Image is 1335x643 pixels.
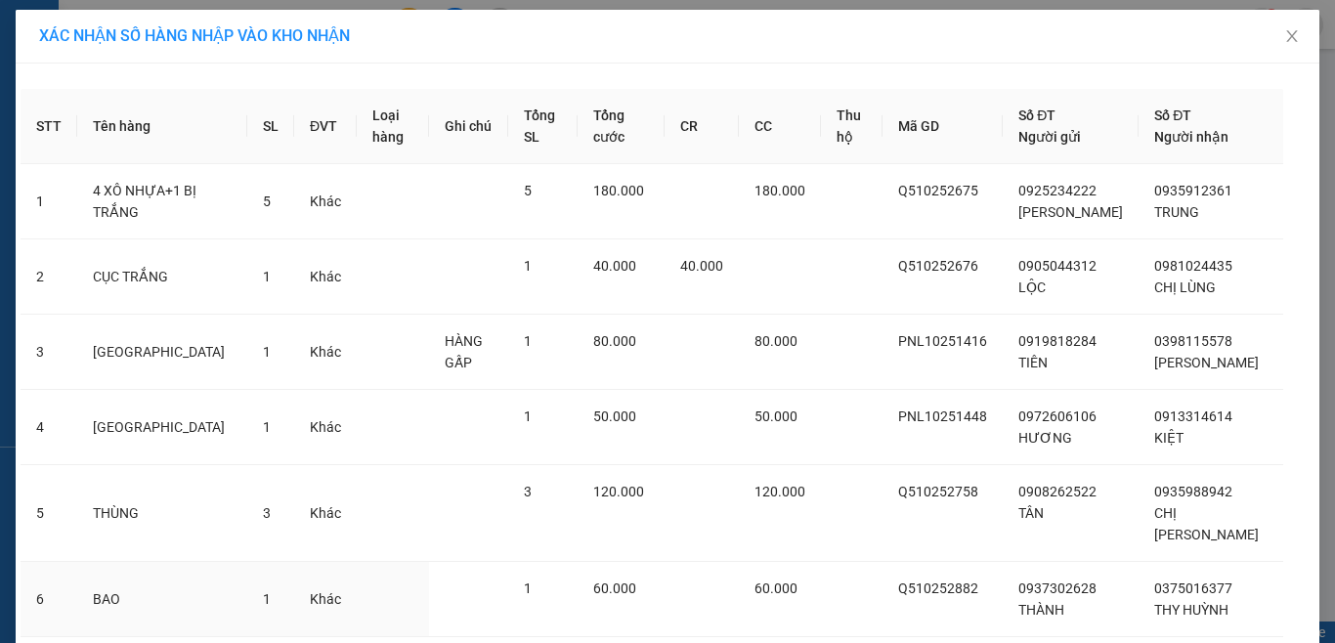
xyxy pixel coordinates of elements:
[445,333,483,370] span: HÀNG GẤP
[524,408,532,424] span: 1
[739,89,821,164] th: CC
[39,26,350,45] span: XÁC NHẬN SỐ HÀNG NHẬP VÀO KHO NHẬN
[263,193,271,209] span: 5
[593,333,636,349] span: 80.000
[1154,580,1232,596] span: 0375016377
[665,89,739,164] th: CR
[1154,107,1191,123] span: Số ĐT
[593,580,636,596] span: 60.000
[429,89,508,164] th: Ghi chú
[1018,258,1097,274] span: 0905044312
[883,89,1003,164] th: Mã GD
[524,183,532,198] span: 5
[508,89,577,164] th: Tổng SL
[77,164,247,239] td: 4 XÔ NHỰA+1 BỊ TRẮNG
[680,258,723,274] span: 40.000
[77,239,247,315] td: CỤC TRẮNG
[1154,204,1199,220] span: TRUNG
[1154,484,1232,499] span: 0935988942
[77,465,247,562] td: THÙNG
[898,183,978,198] span: Q510252675
[1018,408,1097,424] span: 0972606106
[21,89,77,164] th: STT
[77,89,247,164] th: Tên hàng
[898,258,978,274] span: Q510252676
[754,580,797,596] span: 60.000
[1154,408,1232,424] span: 0913314614
[1018,107,1055,123] span: Số ĐT
[21,164,77,239] td: 1
[1018,484,1097,499] span: 0908262522
[593,408,636,424] span: 50.000
[898,333,987,349] span: PNL10251416
[1018,204,1123,220] span: [PERSON_NAME]
[294,164,357,239] td: Khác
[77,562,247,637] td: BAO
[294,315,357,390] td: Khác
[247,89,294,164] th: SL
[524,333,532,349] span: 1
[1154,258,1232,274] span: 0981024435
[1154,602,1228,618] span: THY HUỲNH
[1018,430,1072,446] span: HƯƠNG
[77,315,247,390] td: [GEOGRAPHIC_DATA]
[294,390,357,465] td: Khác
[1265,10,1319,64] button: Close
[21,390,77,465] td: 4
[593,484,644,499] span: 120.000
[1284,28,1300,44] span: close
[1018,129,1081,145] span: Người gửi
[524,258,532,274] span: 1
[294,465,357,562] td: Khác
[754,183,805,198] span: 180.000
[898,484,978,499] span: Q510252758
[357,89,429,164] th: Loại hàng
[1018,580,1097,596] span: 0937302628
[263,344,271,360] span: 1
[593,183,644,198] span: 180.000
[1018,602,1064,618] span: THÀNH
[1154,183,1232,198] span: 0935912361
[1018,333,1097,349] span: 0919818284
[263,505,271,521] span: 3
[21,239,77,315] td: 2
[524,580,532,596] span: 1
[593,258,636,274] span: 40.000
[21,562,77,637] td: 6
[21,315,77,390] td: 3
[898,408,987,424] span: PNL10251448
[821,89,883,164] th: Thu hộ
[1154,355,1259,370] span: [PERSON_NAME]
[1018,505,1044,521] span: TÂN
[1018,183,1097,198] span: 0925234222
[294,89,357,164] th: ĐVT
[1018,279,1046,295] span: LỘC
[263,419,271,435] span: 1
[21,465,77,562] td: 5
[524,484,532,499] span: 3
[1154,333,1232,349] span: 0398115578
[754,333,797,349] span: 80.000
[1018,355,1048,370] span: TIÊN
[77,390,247,465] td: [GEOGRAPHIC_DATA]
[263,591,271,607] span: 1
[1154,505,1259,542] span: CHỊ [PERSON_NAME]
[898,580,978,596] span: Q510252882
[1154,129,1228,145] span: Người nhận
[754,408,797,424] span: 50.000
[754,484,805,499] span: 120.000
[1154,279,1216,295] span: CHỊ LÙNG
[578,89,665,164] th: Tổng cước
[263,269,271,284] span: 1
[294,562,357,637] td: Khác
[294,239,357,315] td: Khác
[1154,430,1184,446] span: KIỆT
